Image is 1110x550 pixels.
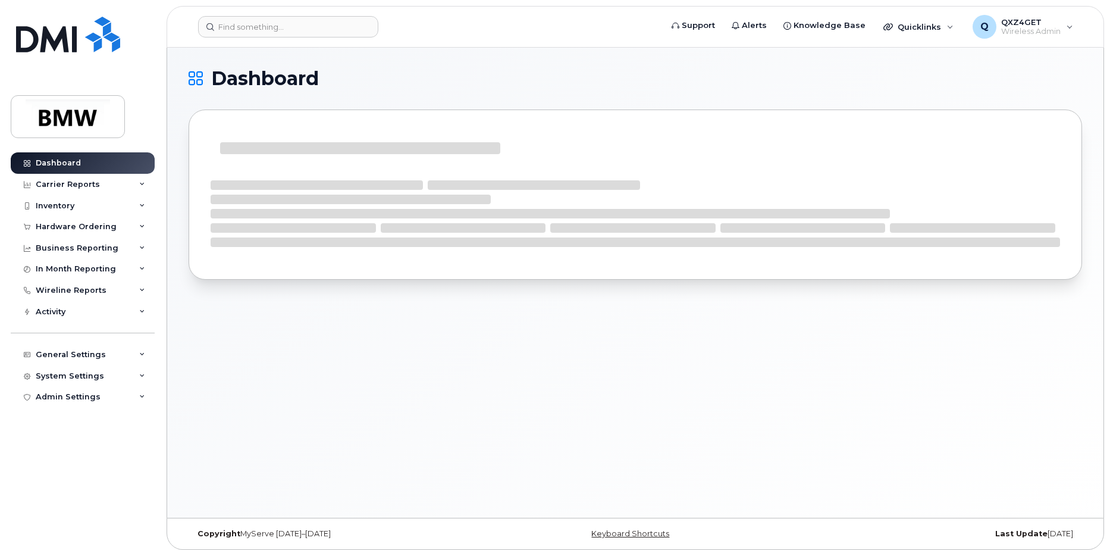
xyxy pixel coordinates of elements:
div: [DATE] [784,529,1082,539]
strong: Copyright [197,529,240,538]
span: Dashboard [211,70,319,87]
div: MyServe [DATE]–[DATE] [189,529,487,539]
strong: Last Update [995,529,1048,538]
a: Keyboard Shortcuts [591,529,669,538]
